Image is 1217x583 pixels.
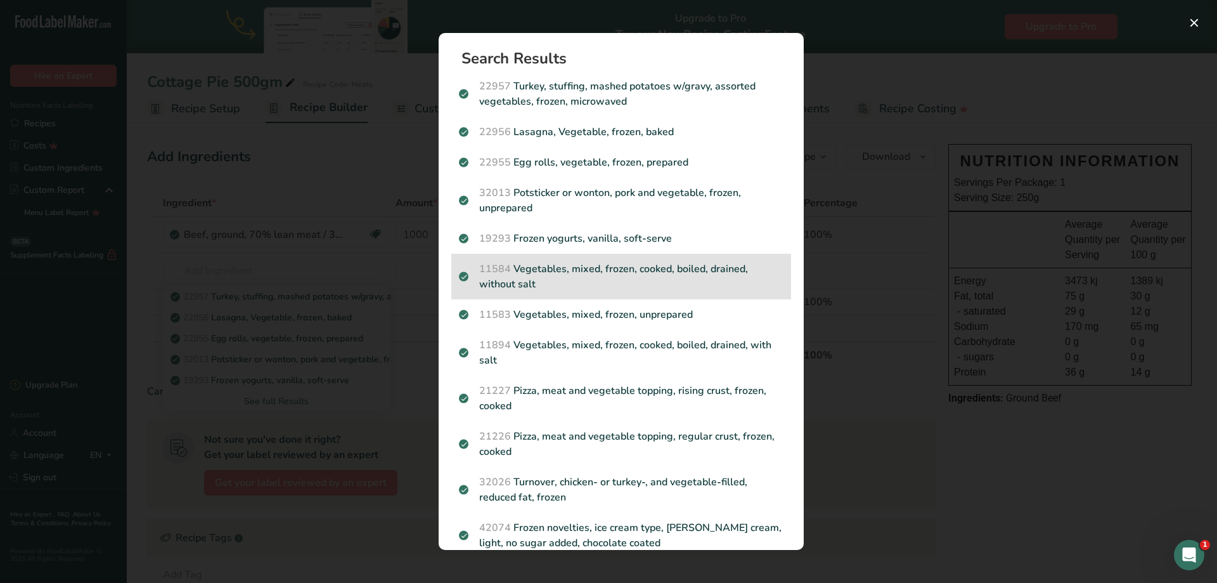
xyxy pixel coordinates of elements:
p: Pizza, meat and vegetable topping, regular crust, frozen, cooked [459,429,783,459]
p: Turnover, chicken- or turkey-, and vegetable-filled, reduced fat, frozen [459,475,783,505]
p: Lasagna, Vegetable, frozen, baked [459,124,783,140]
span: 1 [1200,540,1210,550]
p: Potsticker or wonton, pork and vegetable, frozen, unprepared [459,185,783,216]
iframe: Intercom live chat [1174,540,1204,570]
span: 21226 [479,429,511,443]
p: Vegetables, mixed, frozen, unprepared [459,307,783,322]
p: Pizza, meat and vegetable topping, rising crust, frozen, cooked [459,383,783,414]
span: 19293 [479,232,511,246]
p: Frozen novelties, ice cream type, [PERSON_NAME] cream, light, no sugar added, chocolate coated [459,520,783,551]
span: 32013 [479,186,511,200]
p: Vegetables, mixed, frozen, cooked, boiled, drained, with salt [459,337,783,368]
span: 11584 [479,262,511,276]
span: 11894 [479,338,511,352]
span: 22956 [479,125,511,139]
span: 42074 [479,521,511,535]
span: 11583 [479,308,511,322]
span: 21227 [479,384,511,398]
p: Egg rolls, vegetable, frozen, prepared [459,155,783,170]
p: Vegetables, mixed, frozen, cooked, boiled, drained, without salt [459,261,783,292]
p: Turkey, stuffing, mashed potatoes w/gravy, assorted vegetables, frozen, microwaved [459,79,783,109]
span: 22955 [479,155,511,169]
p: Frozen yogurts, vanilla, soft-serve [459,231,783,246]
span: 32026 [479,475,511,489]
span: 22957 [479,79,511,93]
h1: Search Results [461,51,791,66]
